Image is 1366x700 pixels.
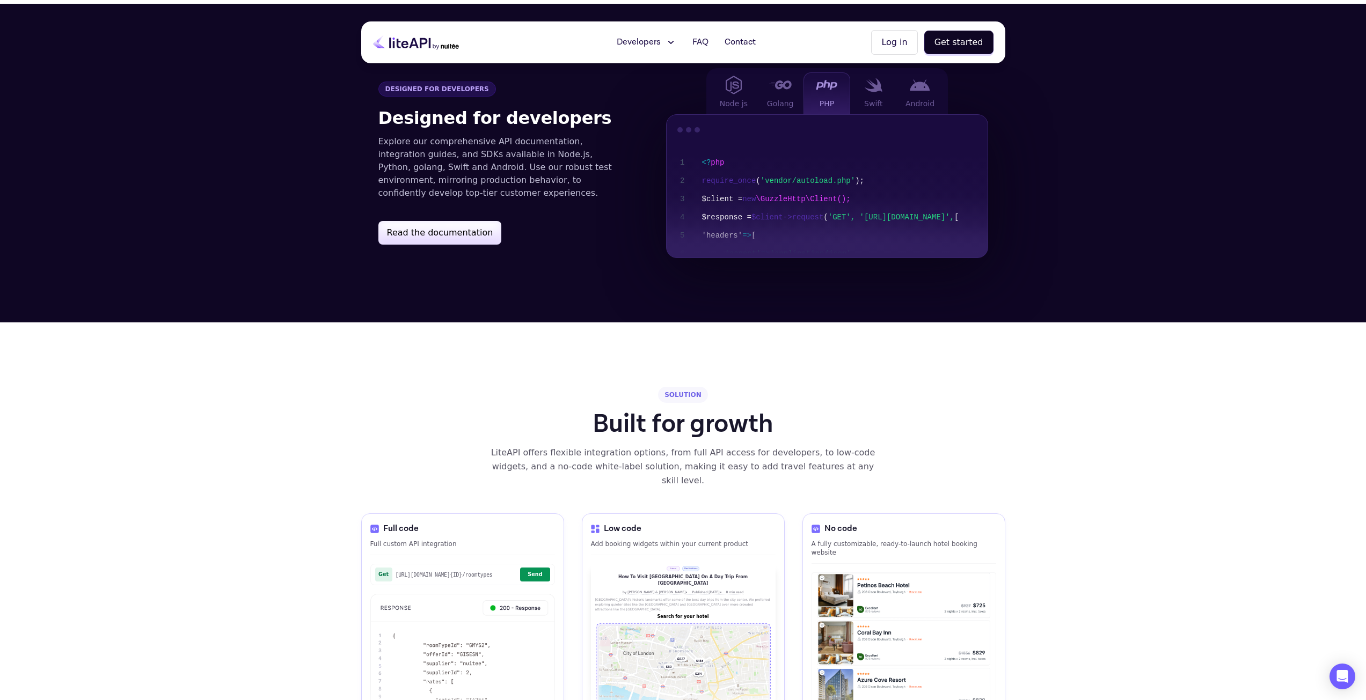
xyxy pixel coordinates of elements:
[595,597,771,611] p: [GEOGRAPHIC_DATA]'s historic landmarks offer some of the best day trips from the city center. We ...
[591,540,776,548] p: Add booking widgets within your current product
[595,614,771,620] h6: Search for your hotel
[767,98,794,109] span: Golang
[954,213,959,222] span: [
[751,231,756,240] span: [
[702,195,743,203] span: $client =
[725,249,761,258] span: 'accept'
[725,36,756,49] span: Contact
[742,231,751,240] span: =>
[751,213,823,222] span: $client->request
[686,32,715,53] a: FAQ
[756,176,760,185] span: (
[756,195,850,203] span: \GuzzleHttp\Client();
[816,80,837,90] img: PHP
[770,249,856,258] span: 'application/json',
[692,36,708,49] span: FAQ
[855,176,864,185] span: );
[820,98,834,109] span: PHP
[692,590,719,594] li: Published [DATE]
[742,195,756,203] span: new
[924,31,994,54] button: Get started
[604,522,641,535] span: Low code
[520,568,550,581] button: Send
[824,522,857,535] span: No code
[610,32,683,53] button: Developers
[761,249,770,258] span: =>
[591,525,600,533] img: Code Icon
[593,411,773,437] h1: Built for growth
[617,36,661,49] span: Developers
[718,32,762,53] a: Contact
[623,590,685,594] li: by [PERSON_NAME] & [PERSON_NAME]
[726,76,742,94] img: Node js
[823,213,828,222] span: (
[682,566,700,571] span: Destinations
[378,82,496,97] span: Designed for developers
[378,135,623,200] p: Explore our comprehensive API documentation, integration guides, and SDKs available in Node.js, P...
[702,176,756,185] span: require_once
[375,568,392,581] span: Get
[720,98,748,109] span: Node js
[370,540,555,548] p: Full custom API integration
[1330,664,1355,689] div: Open Intercom Messenger
[702,158,711,167] span: <?
[658,387,708,403] div: SOLUTION
[711,158,724,167] span: php
[667,566,680,571] span: travel
[378,105,623,131] h2: Designed for developers
[702,213,751,222] span: $response =
[871,30,917,55] button: Log in
[378,221,623,245] a: Read the documentation
[769,80,792,89] img: Golang
[378,221,502,245] button: Read the documentation
[828,213,954,222] span: 'GET', '[URL][DOMAIN_NAME]',
[905,98,934,109] span: Android
[396,572,517,578] span: [URL][DOMAIN_NAME] {ID} /roomtypes
[667,145,693,344] div: 1 2 3 4 5 6 7 8 9 10
[812,540,996,557] p: A fully customizable, ready-to-launch hotel booking website
[370,525,379,533] img: Code Icon
[702,231,743,240] span: 'headers'
[864,98,882,109] span: Swift
[761,176,855,185] span: 'vendor/autoload.php'
[595,574,771,587] h6: How To Visit [GEOGRAPHIC_DATA] On A Day Trip From [GEOGRAPHIC_DATA]
[910,79,930,91] img: Android
[864,78,882,92] img: Swift
[812,525,820,533] img: Code Icon
[383,522,419,535] span: Full code
[491,446,876,488] div: LiteAPI offers flexible integration options, from full API access for developers, to low-code wid...
[726,590,743,594] li: 8 min read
